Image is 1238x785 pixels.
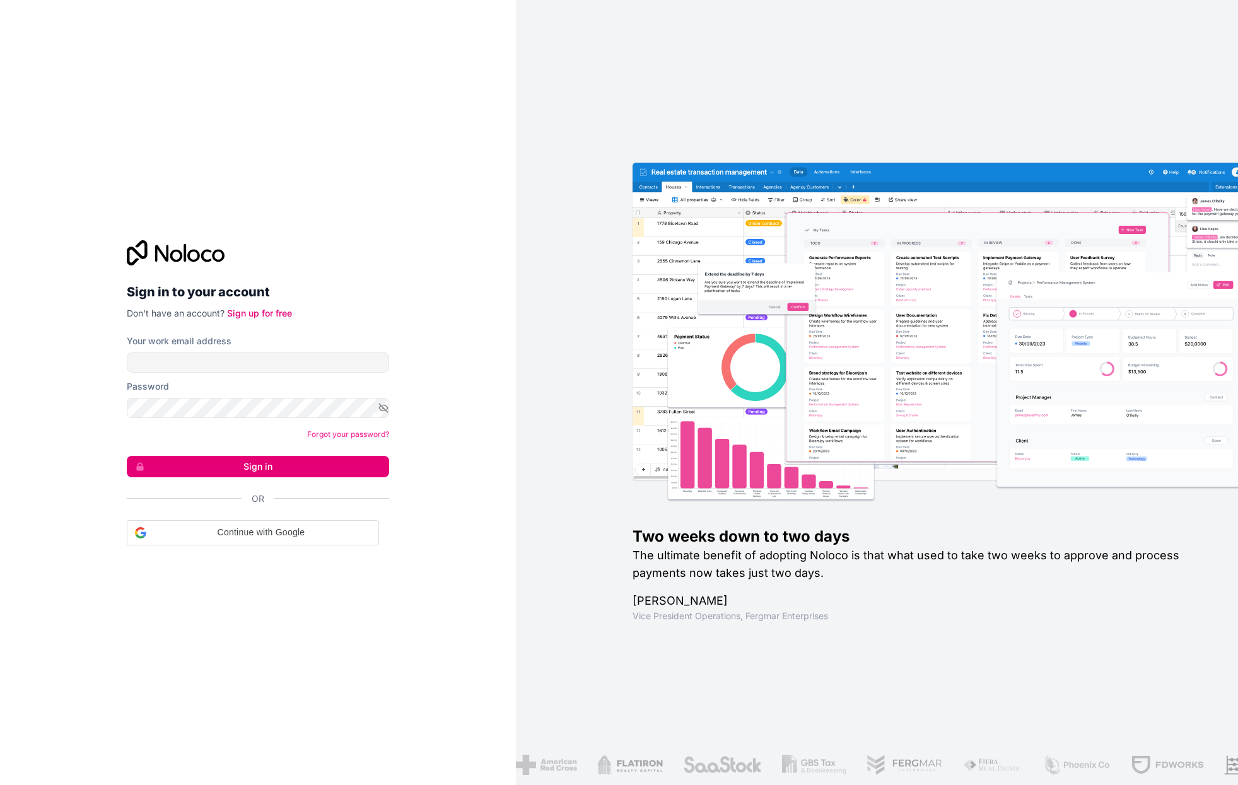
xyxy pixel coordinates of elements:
[633,610,1198,622] h1: Vice President Operations , Fergmar Enterprises
[127,456,389,477] button: Sign in
[307,429,389,439] a: Forgot your password?
[597,755,662,775] img: /assets/flatiron-C8eUkumj.png
[962,755,1022,775] img: /assets/fiera-fwj2N5v4.png
[151,526,371,539] span: Continue with Google
[227,308,292,318] a: Sign up for free
[865,755,942,775] img: /assets/fergmar-CudnrXN5.png
[127,398,389,418] input: Password
[127,335,231,347] label: Your work email address
[682,755,761,775] img: /assets/saastock-C6Zbiodz.png
[127,380,169,393] label: Password
[127,281,389,303] h2: Sign in to your account
[1042,755,1110,775] img: /assets/phoenix-BREaitsQ.png
[515,755,576,775] img: /assets/american-red-cross-BAupjrZR.png
[633,526,1198,547] h1: Two weeks down to two days
[1130,755,1203,775] img: /assets/fdworks-Bi04fVtw.png
[633,547,1198,582] h2: The ultimate benefit of adopting Noloco is that what used to take two weeks to approve and proces...
[127,520,379,545] div: Continue with Google
[252,492,264,505] span: Or
[781,755,846,775] img: /assets/gbstax-C-GtDUiK.png
[127,308,225,318] span: Don't have an account?
[127,352,389,373] input: Email address
[633,592,1198,610] h1: [PERSON_NAME]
